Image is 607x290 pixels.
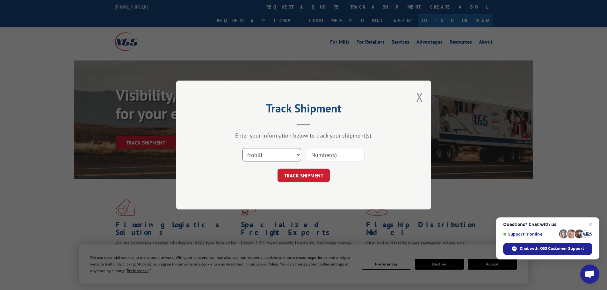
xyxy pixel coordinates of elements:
[580,265,599,284] div: Open chat
[416,88,423,105] button: Close modal
[503,243,592,255] div: Chat with XGS Customer Support
[503,222,592,227] span: Questions? Chat with us!
[306,148,365,161] input: Number(s)
[503,232,557,237] span: Support is online
[208,132,399,139] div: Enter your information below to track your shipment(s).
[278,169,330,182] button: TRACK SHIPMENT
[208,104,399,116] h2: Track Shipment
[520,246,584,251] span: Chat with XGS Customer Support
[587,221,595,228] span: Close chat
